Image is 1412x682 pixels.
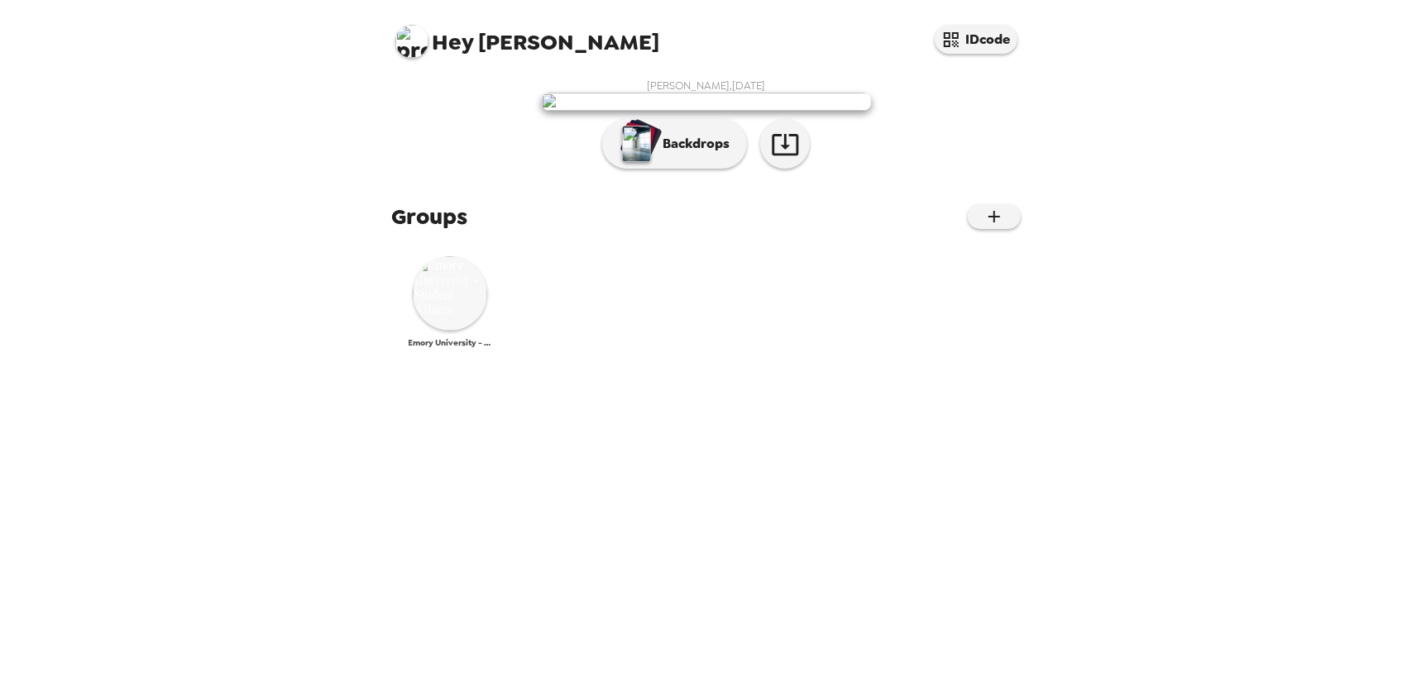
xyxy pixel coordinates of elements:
p: Backdrops [654,134,730,154]
span: Emory University - Student Affairs [409,337,491,348]
span: Hey [433,27,474,57]
img: user [541,93,872,111]
span: Groups [392,202,468,231]
img: profile pic [395,25,428,58]
button: Backdrops [602,119,747,169]
button: IDcode [935,25,1017,54]
span: [PERSON_NAME] [395,17,660,54]
img: Emory University - Student Affairs [413,256,487,331]
span: [PERSON_NAME] , [DATE] [647,79,765,93]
